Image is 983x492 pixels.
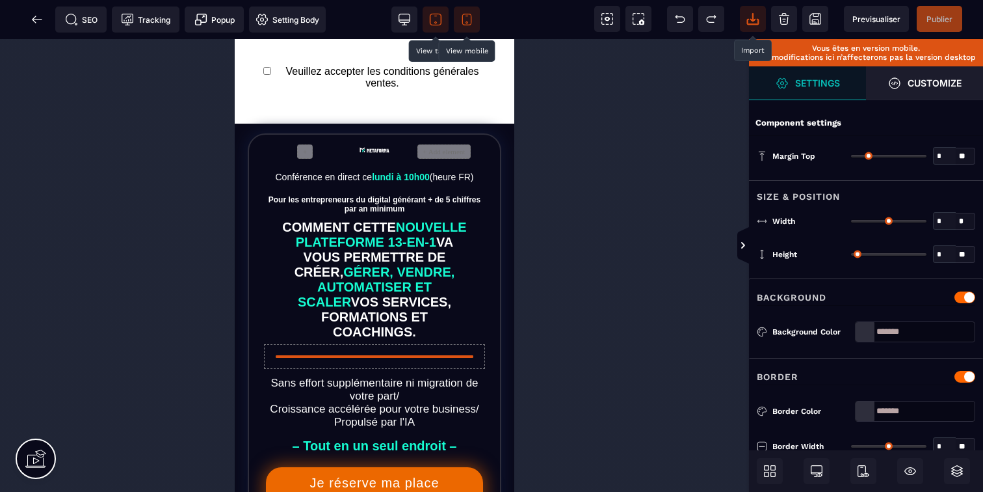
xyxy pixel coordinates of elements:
[749,180,983,204] div: Size & Position
[121,13,170,26] span: Tracking
[772,151,815,161] span: Margin Top
[757,369,798,385] p: Border
[755,53,976,62] p: Les modifications ici n’affecterons pas la version desktop
[757,458,783,484] span: Open Blocks
[908,78,962,88] strong: Customize
[757,290,826,305] p: Background
[30,153,250,178] text: Pour les entrepreneurs du digital générant + de 5 chiffres par an minimum
[926,14,952,24] span: Publier
[124,107,155,115] img: abe9e435164421cb06e33ef15842a39e_e5ef653356713f0d7dd3797ab850248d_Capture_d%E2%80%99e%CC%81cran_2...
[749,66,866,100] span: Settings
[594,6,620,32] span: View components
[30,130,250,146] text: Conférence en direct ce (heure FR)
[755,44,976,53] p: Vous êtes en version mobile.
[749,111,983,136] div: Component settings
[65,13,98,26] span: SEO
[772,325,850,338] div: Background Color
[772,405,850,418] div: Border Color
[866,66,983,100] span: Open Style Manager
[63,226,223,270] span: GÉRER, VENDRE, AUTOMATISER ET SCALER
[772,249,797,260] span: Height
[31,428,249,484] button: Je réserve ma place gratuitementNombre de participants limité
[772,441,824,452] span: Border Width
[944,458,970,484] span: Open Layers
[852,14,900,24] span: Previsualiser
[61,181,236,210] span: NOUVELLE PLATEFORME 13-EN-1
[897,458,923,484] span: Hide/Show Block
[804,458,830,484] span: Desktop Only
[30,331,250,396] h2: Sans effort supplémentaire ni migration de votre part/ Croissance accélérée pour votre business/ ...
[194,13,235,26] span: Popup
[795,78,840,88] strong: Settings
[625,6,651,32] span: Screenshot
[137,133,195,143] b: lundi à 10h00
[30,396,250,418] text: – Tout en un seul endroit –
[850,458,876,484] span: Mobile Only
[256,13,319,26] span: Setting Body
[844,6,909,32] span: Preview
[38,27,254,50] label: Veuillez accepter les conditions générales ventes.
[46,178,233,304] text: COMMENT CETTE VA VOUS PERMETTRE DE CRÉER, VOS SERVICES, FORMATIONS ET COACHINGS.
[772,216,795,226] span: Width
